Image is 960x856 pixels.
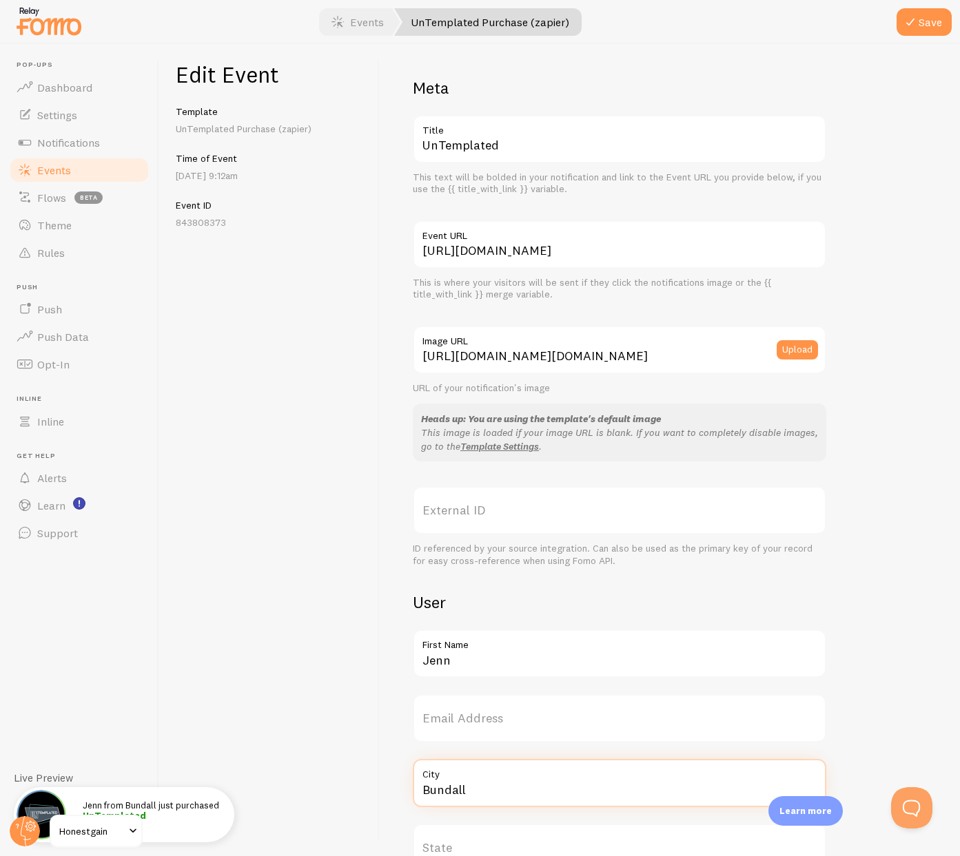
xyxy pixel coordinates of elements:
span: Honestgain [59,823,125,839]
span: Learn [37,499,65,512]
a: Notifications [8,129,150,156]
span: Settings [37,108,77,122]
a: Events [8,156,150,184]
a: Flows beta [8,184,150,211]
span: Alerts [37,471,67,485]
a: Learn [8,492,150,519]
label: Image URL [413,326,826,349]
span: Dashboard [37,81,92,94]
span: Theme [37,218,72,232]
span: Rules [37,246,65,260]
svg: <p>Watch New Feature Tutorials!</p> [73,497,85,510]
label: Title [413,115,826,138]
span: Pop-ups [17,61,150,70]
button: Upload [777,340,818,359]
a: Opt-In [8,351,150,378]
h5: Template [176,105,362,118]
span: Notifications [37,136,100,149]
div: Heads up: You are using the template's default image [421,412,818,426]
a: Inline [8,408,150,435]
span: beta [74,191,103,204]
div: URL of your notification's image [413,382,826,395]
p: 843808373 [176,216,362,229]
p: [DATE] 9:12am [176,169,362,182]
span: Flows [37,191,66,205]
img: fomo-relay-logo-orange.svg [14,3,83,39]
a: Push [8,295,150,323]
a: Template Settings [460,440,539,452]
div: This is where your visitors will be sent if they click the notifications image or the {{ title_wi... [413,277,826,301]
h1: Edit Event [176,61,362,89]
span: Get Help [17,452,150,461]
div: Learn more [768,796,843,826]
label: First Name [413,629,826,653]
label: Email Address [413,694,826,742]
h2: Meta [413,77,826,98]
label: City [413,759,826,782]
a: Honestgain [50,815,143,848]
span: Push [17,283,150,292]
span: Opt-In [37,357,70,371]
span: Push Data [37,330,89,344]
span: Push [37,302,62,316]
h2: User [413,592,826,613]
div: ID referenced by your source integration. Can also be used as the primary key of your record for ... [413,543,826,567]
a: Settings [8,101,150,129]
p: Learn more [779,804,832,817]
span: Inline [17,395,150,404]
p: UnTemplated Purchase (zapier) [176,122,362,136]
span: Events [37,163,71,177]
label: Event URL [413,220,826,244]
a: Dashboard [8,74,150,101]
iframe: Help Scout Beacon - Open [891,787,932,828]
h5: Event ID [176,199,362,211]
a: Theme [8,211,150,239]
p: This image is loaded if your image URL is blank. If you want to completely disable images, go to ... [421,426,818,453]
div: This text will be bolded in your notification and link to the Event URL you provide below, if you... [413,171,826,196]
span: Inline [37,415,64,428]
h5: Time of Event [176,152,362,165]
a: Alerts [8,464,150,492]
span: Support [37,526,78,540]
a: Support [8,519,150,547]
a: Rules [8,239,150,267]
label: External ID [413,486,826,534]
a: Push Data [8,323,150,351]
